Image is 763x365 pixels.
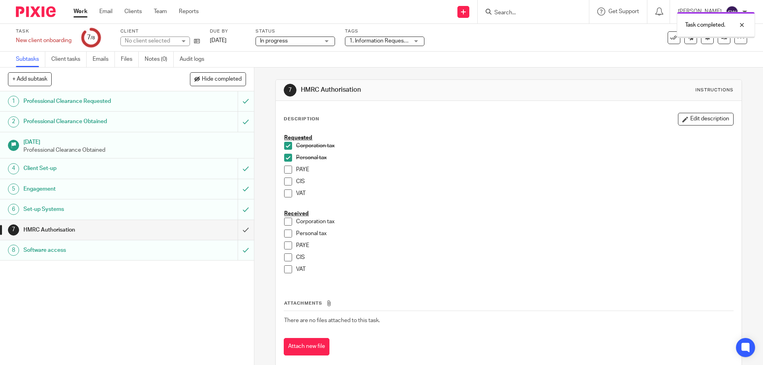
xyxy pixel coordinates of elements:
label: Tags [345,28,424,35]
p: CIS [296,178,733,185]
button: Edit description [678,113,734,126]
div: 6 [8,204,19,215]
h1: HMRC Authorisation [23,224,161,236]
p: Corporation tax [296,142,733,150]
span: [DATE] [210,38,227,43]
span: There are no files attached to this task. [284,318,380,323]
button: Hide completed [190,72,246,86]
p: Task completed. [685,21,725,29]
div: 8 [8,245,19,256]
p: Professional Clearance Obtained [23,146,246,154]
div: No client selected [125,37,176,45]
h1: HMRC Authorisation [301,86,526,94]
span: In progress [260,38,288,44]
u: Received [284,211,309,216]
div: 7 [8,224,19,236]
h1: Professional Clearance Obtained [23,116,161,127]
a: Notes (0) [145,52,174,67]
div: 4 [8,163,19,174]
div: 7 [87,33,95,42]
a: Audit logs [180,52,210,67]
a: Team [154,8,167,15]
h1: Set-up Systems [23,203,161,215]
p: PAYE [296,241,733,249]
div: New client onboarding [16,37,72,44]
div: 7 [284,84,296,97]
h1: Software access [23,244,161,256]
label: Task [16,28,72,35]
button: Attach new file [284,338,329,356]
span: Hide completed [202,76,242,83]
p: CIS [296,253,733,261]
label: Due by [210,28,246,35]
a: Subtasks [16,52,45,67]
div: 2 [8,116,19,127]
a: Clients [124,8,142,15]
h1: Professional Clearance Requested [23,95,161,107]
div: Instructions [695,87,734,93]
label: Client [120,28,200,35]
a: Files [121,52,139,67]
span: Attachments [284,301,322,305]
a: Client tasks [51,52,87,67]
u: Requested [284,135,312,141]
img: Pixie [16,6,56,17]
div: 1 [8,96,19,107]
button: + Add subtask [8,72,52,86]
div: 5 [8,183,19,195]
p: PAYE [296,166,733,174]
a: Reports [179,8,199,15]
p: Description [284,116,319,122]
img: svg%3E [726,6,738,18]
a: Work [74,8,87,15]
p: VAT [296,265,733,273]
a: Email [99,8,112,15]
span: 1. Information Requested + 1 [349,38,421,44]
p: Corporation tax [296,218,733,226]
small: /8 [91,36,95,40]
h1: Engagement [23,183,161,195]
h1: [DATE] [23,136,246,146]
h1: Client Set-up [23,162,161,174]
a: Emails [93,52,115,67]
p: Personal tax [296,230,733,238]
p: VAT [296,189,733,197]
p: Personal tax [296,154,733,162]
label: Status [256,28,335,35]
